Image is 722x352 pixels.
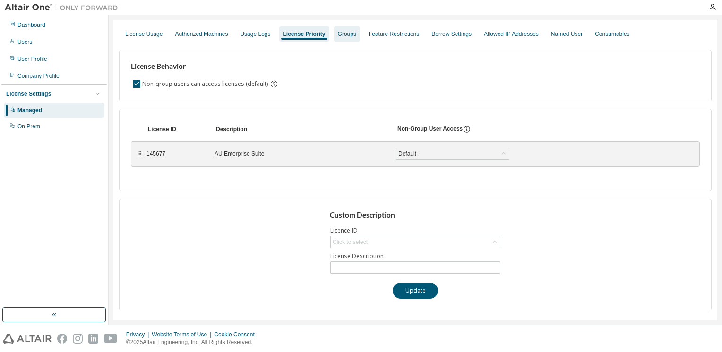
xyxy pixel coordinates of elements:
div: Non-Group User Access [397,125,463,134]
p: © 2025 Altair Engineering, Inc. All Rights Reserved. [126,338,260,346]
div: 145677 [146,150,203,158]
div: Users [17,38,32,46]
label: Licence ID [330,227,500,235]
div: Default [397,149,418,159]
div: ⠿ [137,150,143,158]
div: Dashboard [17,21,45,29]
button: Update [393,283,438,299]
img: instagram.svg [73,334,83,344]
div: Consumables [595,30,629,38]
div: License Usage [125,30,163,38]
div: Website Terms of Use [152,331,214,338]
svg: By default any user not assigned to any group can access any license. Turn this setting off to di... [270,80,278,88]
div: Description [216,126,386,133]
div: Managed [17,107,42,114]
div: License Priority [283,30,326,38]
div: Allowed IP Addresses [484,30,539,38]
img: linkedin.svg [88,334,98,344]
div: AU Enterprise Suite [215,150,385,158]
div: Authorized Machines [175,30,228,38]
div: License ID [148,126,205,133]
div: Cookie Consent [214,331,260,338]
div: Privacy [126,331,152,338]
img: facebook.svg [57,334,67,344]
img: Altair One [5,3,123,12]
div: Named User [551,30,583,38]
img: altair_logo.svg [3,334,52,344]
div: User Profile [17,55,47,63]
div: Company Profile [17,72,60,80]
div: License Settings [6,90,51,98]
div: Usage Logs [240,30,270,38]
label: License Description [330,252,500,260]
h3: Custom Description [330,210,501,220]
h3: License Behavior [131,62,277,71]
div: Borrow Settings [431,30,472,38]
div: On Prem [17,123,40,130]
div: Click to select [331,236,500,248]
label: Non-group users can access licenses (default) [142,78,270,90]
div: Default [396,148,509,159]
div: Groups [338,30,356,38]
div: Click to select [333,238,368,246]
div: Feature Restrictions [369,30,419,38]
img: youtube.svg [104,334,118,344]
